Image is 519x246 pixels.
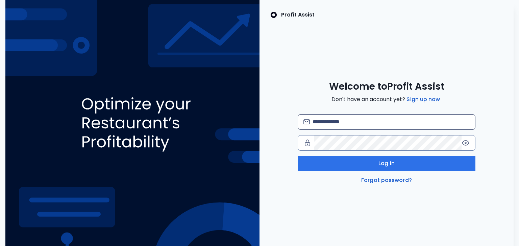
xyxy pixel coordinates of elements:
span: Welcome to Profit Assist [329,81,444,93]
img: email [303,119,310,124]
span: Don't have an account yet? [331,95,441,103]
a: Forgot password? [360,176,413,184]
a: Sign up now [405,95,441,103]
span: Log in [378,159,395,167]
button: Log in [298,156,476,171]
img: SpotOn Logo [270,11,277,19]
p: Profit Assist [281,11,315,19]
